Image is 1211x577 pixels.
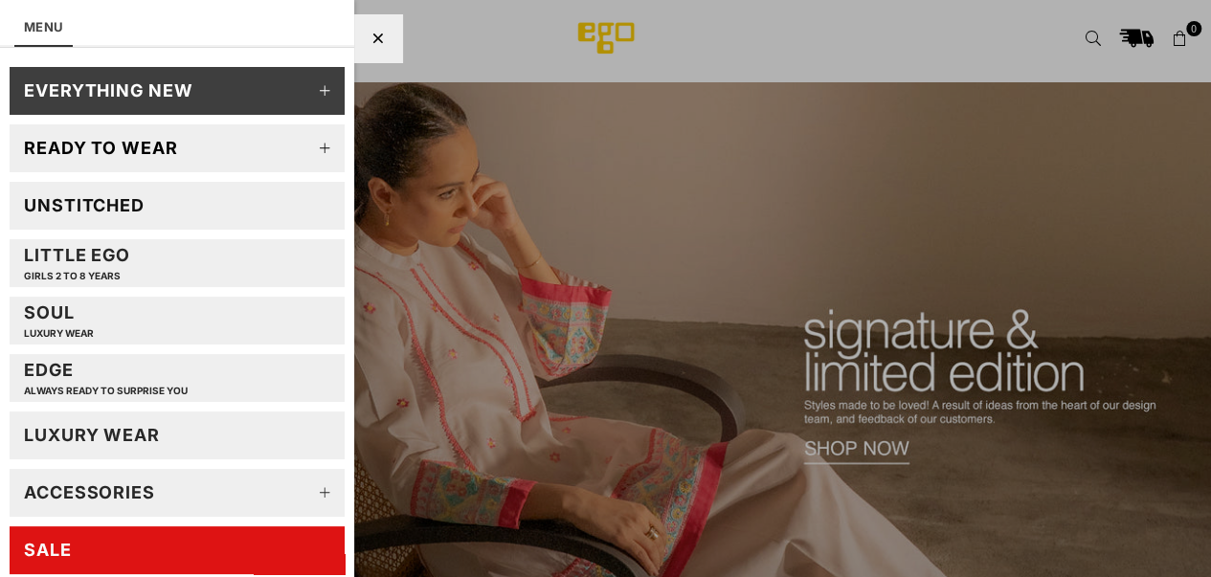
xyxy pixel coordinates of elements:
div: SALE [24,539,72,561]
p: Always ready to surprise you [24,385,188,397]
a: EDGEAlways ready to surprise you [10,354,345,402]
a: Unstitched [10,182,345,230]
a: SoulLUXURY WEAR [10,297,345,344]
a: Ready to wear [10,124,345,172]
a: Little EGOGIRLS 2 TO 8 YEARS [10,239,345,287]
p: GIRLS 2 TO 8 YEARS [24,270,130,282]
a: EVERYTHING NEW [10,67,345,115]
a: SALE [10,526,345,574]
div: EVERYTHING NEW [24,79,193,101]
a: LUXURY WEAR [10,411,345,459]
div: Accessories [24,481,155,503]
div: Close Menu [354,14,402,62]
div: EDGE [24,359,188,396]
p: LUXURY WEAR [24,327,94,340]
div: LUXURY WEAR [24,424,160,446]
div: Little EGO [24,244,130,281]
div: Unstitched [24,194,145,216]
div: Ready to wear [24,137,178,159]
a: Accessories [10,469,345,517]
div: Soul [24,301,94,339]
a: MENU [24,19,63,34]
